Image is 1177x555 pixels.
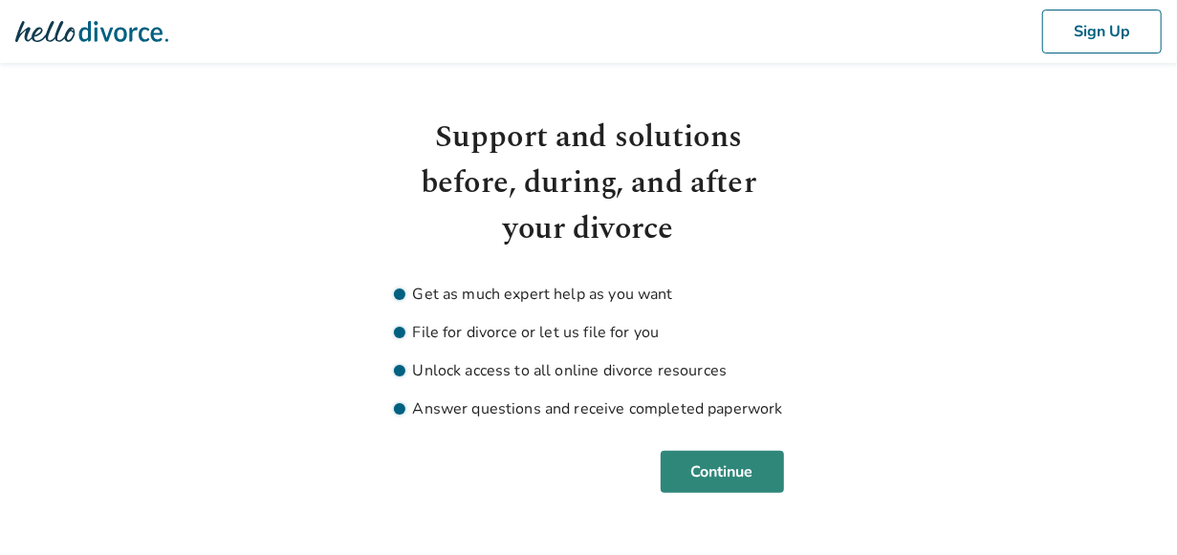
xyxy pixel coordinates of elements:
[394,359,784,382] li: Unlock access to all online divorce resources
[394,283,784,306] li: Get as much expert help as you want
[661,451,784,493] button: Continue
[394,115,784,252] h1: Support and solutions before, during, and after your divorce
[1042,10,1162,53] button: Sign Up
[394,397,784,420] li: Answer questions and receive completed paperwork
[394,321,784,344] li: File for divorce or let us file for you
[15,12,168,51] img: Hello Divorce Logo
